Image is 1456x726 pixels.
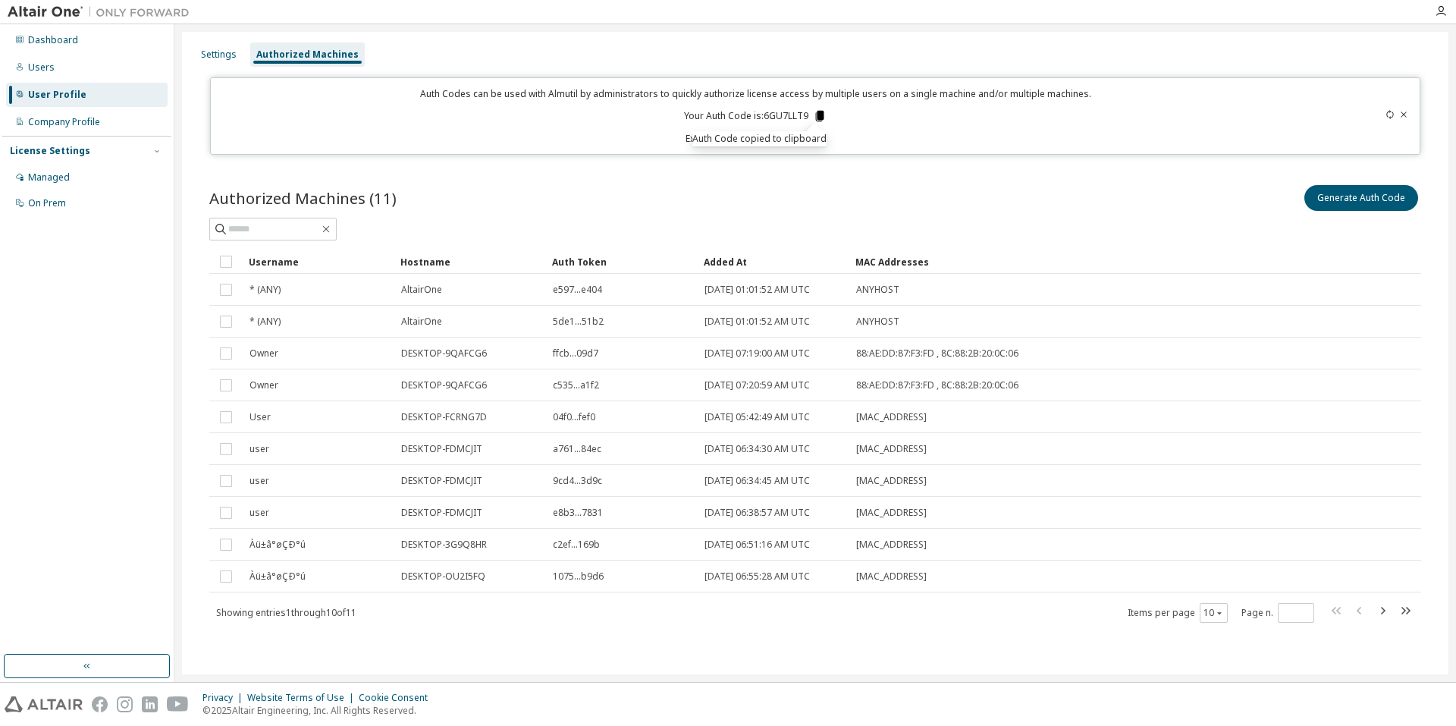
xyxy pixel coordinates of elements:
[249,250,388,274] div: Username
[209,187,397,209] span: Authorized Machines (11)
[249,443,269,455] span: user
[5,696,83,712] img: altair_logo.svg
[249,570,306,583] span: Àü±â°øÇÐ°ú
[28,116,100,128] div: Company Profile
[704,539,810,551] span: [DATE] 06:51:16 AM UTC
[401,507,482,519] span: DESKTOP-FDMCJIT
[400,250,540,274] div: Hostname
[220,87,1292,100] p: Auth Codes can be used with Almutil by administrators to quickly authorize license access by mult...
[201,49,237,61] div: Settings
[1128,603,1228,623] span: Items per page
[856,475,927,487] span: [MAC_ADDRESS]
[704,443,810,455] span: [DATE] 06:34:30 AM UTC
[704,475,810,487] span: [DATE] 06:34:45 AM UTC
[553,475,602,487] span: 9cd4...3d9c
[8,5,197,20] img: Altair One
[401,539,487,551] span: DESKTOP-3G9Q8HR
[220,132,1292,145] p: Expires in 12 minutes, 39 seconds
[856,443,927,455] span: [MAC_ADDRESS]
[553,379,599,391] span: c535...a1f2
[553,411,595,423] span: 04f0...fef0
[553,316,604,328] span: 5de1...51b2
[856,507,927,519] span: [MAC_ADDRESS]
[249,316,281,328] span: * (ANY)
[249,284,281,296] span: * (ANY)
[359,692,437,704] div: Cookie Consent
[704,570,810,583] span: [DATE] 06:55:28 AM UTC
[28,34,78,46] div: Dashboard
[856,347,1018,360] span: 88:AE:DD:87:F3:FD , 8C:88:2B:20:0C:06
[401,379,487,391] span: DESKTOP-9QAFCG6
[704,316,810,328] span: [DATE] 01:01:52 AM UTC
[142,696,158,712] img: linkedin.svg
[117,696,133,712] img: instagram.svg
[856,284,899,296] span: ANYHOST
[684,109,827,123] p: Your Auth Code is: 6GU7LLT9
[553,284,602,296] span: e597...e404
[249,507,269,519] span: user
[28,197,66,209] div: On Prem
[704,507,810,519] span: [DATE] 06:38:57 AM UTC
[249,411,271,423] span: User
[692,131,827,146] div: Auth Code copied to clipboard
[401,570,485,583] span: DESKTOP-OU2I5FQ
[249,379,278,391] span: Owner
[92,696,108,712] img: facebook.svg
[247,692,359,704] div: Website Terms of Use
[856,316,899,328] span: ANYHOST
[28,61,55,74] div: Users
[1304,185,1418,211] button: Generate Auth Code
[401,411,487,423] span: DESKTOP-FCRNG7D
[249,475,269,487] span: user
[1203,607,1224,619] button: 10
[704,284,810,296] span: [DATE] 01:01:52 AM UTC
[249,347,278,360] span: Owner
[856,570,927,583] span: [MAC_ADDRESS]
[401,347,487,360] span: DESKTOP-9QAFCG6
[553,443,601,455] span: a761...84ec
[401,284,442,296] span: AltairOne
[553,347,598,360] span: ffcb...09d7
[855,250,1262,274] div: MAC Addresses
[856,539,927,551] span: [MAC_ADDRESS]
[856,379,1018,391] span: 88:AE:DD:87:F3:FD , 8C:88:2B:20:0C:06
[553,539,600,551] span: c2ef...169b
[10,145,90,157] div: License Settings
[704,347,810,360] span: [DATE] 07:19:00 AM UTC
[216,606,356,619] span: Showing entries 1 through 10 of 11
[552,250,692,274] div: Auth Token
[28,171,70,184] div: Managed
[401,443,482,455] span: DESKTOP-FDMCJIT
[249,539,306,551] span: Àü±â°øÇÐ°ú
[553,507,603,519] span: e8b3...7831
[704,250,843,274] div: Added At
[202,692,247,704] div: Privacy
[1241,603,1314,623] span: Page n.
[553,570,604,583] span: 1075...b9d6
[704,411,810,423] span: [DATE] 05:42:49 AM UTC
[401,316,442,328] span: AltairOne
[202,704,437,717] p: © 2025 Altair Engineering, Inc. All Rights Reserved.
[256,49,359,61] div: Authorized Machines
[28,89,86,101] div: User Profile
[167,696,189,712] img: youtube.svg
[856,411,927,423] span: [MAC_ADDRESS]
[704,379,810,391] span: [DATE] 07:20:59 AM UTC
[401,475,482,487] span: DESKTOP-FDMCJIT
